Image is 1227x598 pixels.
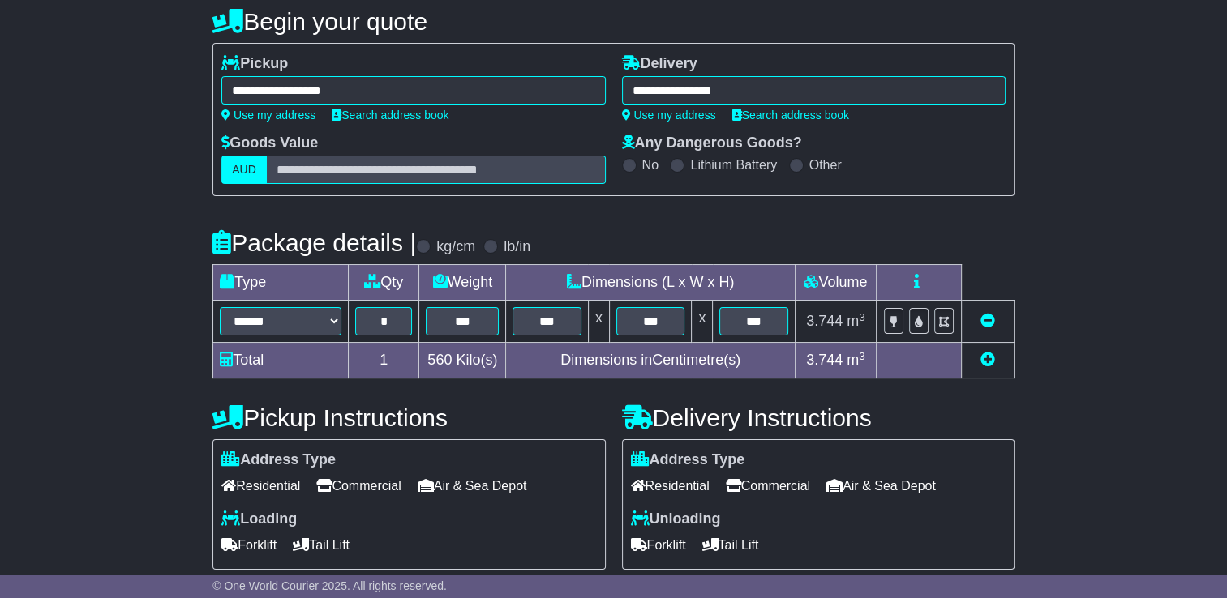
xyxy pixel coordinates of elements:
[631,473,710,498] span: Residential
[212,579,447,592] span: © One World Courier 2025. All rights reserved.
[622,55,697,73] label: Delivery
[349,265,419,301] td: Qty
[221,55,288,73] label: Pickup
[427,352,452,368] span: 560
[221,532,277,557] span: Forklift
[316,473,401,498] span: Commercial
[221,473,300,498] span: Residential
[847,352,865,368] span: m
[690,157,777,173] label: Lithium Battery
[631,532,686,557] span: Forklift
[622,404,1015,431] h4: Delivery Instructions
[732,109,849,122] a: Search address book
[631,510,721,528] label: Unloading
[809,157,842,173] label: Other
[349,343,419,378] td: 1
[221,109,315,122] a: Use my address
[588,301,609,343] td: x
[221,156,267,184] label: AUD
[419,265,506,301] td: Weight
[293,532,350,557] span: Tail Lift
[806,313,843,329] span: 3.744
[221,510,297,528] label: Loading
[212,404,605,431] h4: Pickup Instructions
[692,301,713,343] td: x
[622,135,802,152] label: Any Dangerous Goods?
[418,473,527,498] span: Air & Sea Depot
[980,313,995,329] a: Remove this item
[506,343,795,378] td: Dimensions in Centimetre(s)
[212,229,416,256] h4: Package details |
[726,473,810,498] span: Commercial
[332,109,448,122] a: Search address book
[506,265,795,301] td: Dimensions (L x W x H)
[221,451,336,469] label: Address Type
[642,157,659,173] label: No
[702,532,759,557] span: Tail Lift
[504,238,530,256] label: lb/in
[213,265,349,301] td: Type
[622,109,716,122] a: Use my address
[436,238,475,256] label: kg/cm
[859,350,865,362] sup: 3
[221,135,318,152] label: Goods Value
[859,311,865,323] sup: 3
[419,343,506,378] td: Kilo(s)
[826,473,936,498] span: Air & Sea Depot
[212,8,1015,35] h4: Begin your quote
[795,265,876,301] td: Volume
[847,313,865,329] span: m
[980,352,995,368] a: Add new item
[631,451,745,469] label: Address Type
[213,343,349,378] td: Total
[806,352,843,368] span: 3.744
